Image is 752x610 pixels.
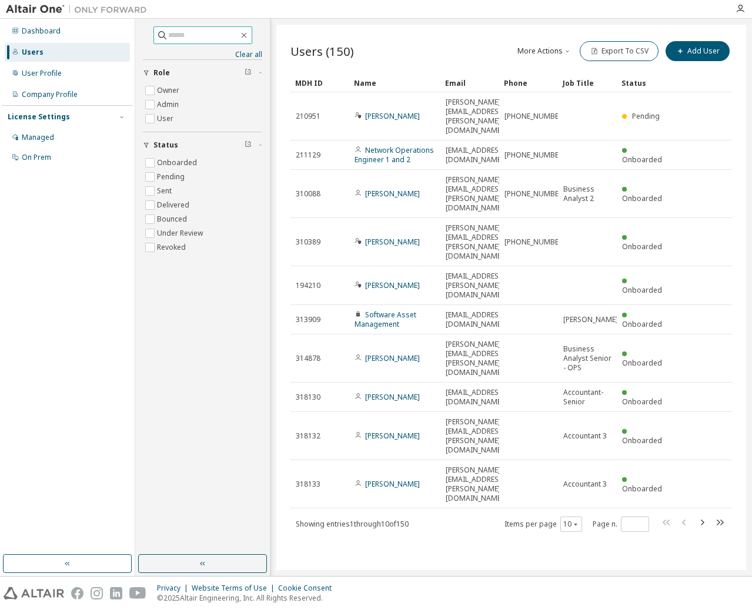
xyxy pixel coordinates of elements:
[365,392,420,402] a: [PERSON_NAME]
[622,484,662,494] span: Onboarded
[157,226,205,240] label: Under Review
[278,584,339,593] div: Cookie Consent
[296,519,409,529] span: Showing entries 1 through 10 of 150
[365,479,420,489] a: [PERSON_NAME]
[365,280,420,290] a: [PERSON_NAME]
[295,73,345,92] div: MDH ID
[446,388,505,407] span: [EMAIL_ADDRESS][DOMAIN_NAME]
[143,132,262,158] button: Status
[365,353,420,363] a: [PERSON_NAME]
[622,155,662,165] span: Onboarded
[504,73,553,92] div: Phone
[504,189,565,199] span: [PHONE_NUMBER]
[446,175,505,213] span: [PERSON_NAME][EMAIL_ADDRESS][PERSON_NAME][DOMAIN_NAME]
[296,315,320,324] span: 313909
[622,319,662,329] span: Onboarded
[632,111,660,121] span: Pending
[157,240,188,254] label: Revoked
[355,310,416,329] a: Software Asset Management
[22,90,78,99] div: Company Profile
[563,185,611,203] span: Business Analyst 2
[296,189,320,199] span: 310088
[504,237,565,247] span: [PHONE_NUMBER]
[446,272,505,300] span: [EMAIL_ADDRESS][PERSON_NAME][DOMAIN_NAME]
[71,587,83,599] img: facebook.svg
[157,212,189,226] label: Bounced
[157,156,199,170] label: Onboarded
[354,73,436,92] div: Name
[22,153,51,162] div: On Prem
[296,431,320,441] span: 318132
[8,112,70,122] div: License Settings
[365,189,420,199] a: [PERSON_NAME]
[563,315,618,324] span: [PERSON_NAME]
[504,517,582,532] span: Items per page
[245,140,252,150] span: Clear filter
[157,198,192,212] label: Delivered
[622,358,662,368] span: Onboarded
[445,73,494,92] div: Email
[22,133,54,142] div: Managed
[110,587,122,599] img: linkedin.svg
[22,48,44,57] div: Users
[563,73,612,92] div: Job Title
[446,310,505,329] span: [EMAIL_ADDRESS][DOMAIN_NAME]
[296,281,320,290] span: 194210
[290,43,354,59] span: Users (150)
[365,431,420,441] a: [PERSON_NAME]
[516,41,573,61] button: More Actions
[245,68,252,78] span: Clear filter
[580,41,659,61] button: Export To CSV
[504,150,565,160] span: [PHONE_NUMBER]
[22,26,61,36] div: Dashboard
[446,223,505,261] span: [PERSON_NAME][EMAIL_ADDRESS][PERSON_NAME][DOMAIN_NAME]
[4,587,64,599] img: altair_logo.svg
[622,397,662,407] span: Onboarded
[157,184,174,198] label: Sent
[666,41,730,61] button: Add User
[621,73,671,92] div: Status
[157,170,187,184] label: Pending
[622,193,662,203] span: Onboarded
[296,393,320,402] span: 318130
[157,98,181,112] label: Admin
[365,111,420,121] a: [PERSON_NAME]
[446,98,505,135] span: [PERSON_NAME][EMAIL_ADDRESS][PERSON_NAME][DOMAIN_NAME]
[296,480,320,489] span: 318133
[157,584,192,593] div: Privacy
[296,150,320,160] span: 211129
[91,587,103,599] img: instagram.svg
[622,285,662,295] span: Onboarded
[563,344,611,373] span: Business Analyst Senior - OPS
[365,237,420,247] a: [PERSON_NAME]
[563,480,607,489] span: Accountant 3
[593,517,649,532] span: Page n.
[355,145,434,165] a: Network Operations Engineer 1 and 2
[622,435,662,445] span: Onboarded
[143,50,262,59] a: Clear all
[563,519,579,529] button: 10
[563,388,611,407] span: Accountant-Senior
[446,417,505,455] span: [PERSON_NAME][EMAIL_ADDRESS][PERSON_NAME][DOMAIN_NAME]
[446,340,505,377] span: [PERSON_NAME][EMAIL_ADDRESS][PERSON_NAME][DOMAIN_NAME]
[153,140,178,150] span: Status
[143,60,262,86] button: Role
[157,593,339,603] p: © 2025 Altair Engineering, Inc. All Rights Reserved.
[22,69,62,78] div: User Profile
[129,587,146,599] img: youtube.svg
[296,237,320,247] span: 310389
[446,465,505,503] span: [PERSON_NAME][EMAIL_ADDRESS][PERSON_NAME][DOMAIN_NAME]
[192,584,278,593] div: Website Terms of Use
[296,112,320,121] span: 210951
[153,68,170,78] span: Role
[157,83,182,98] label: Owner
[563,431,607,441] span: Accountant 3
[157,112,176,126] label: User
[504,112,565,121] span: [PHONE_NUMBER]
[296,354,320,363] span: 314878
[6,4,153,15] img: Altair One
[622,242,662,252] span: Onboarded
[446,146,505,165] span: [EMAIL_ADDRESS][DOMAIN_NAME]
